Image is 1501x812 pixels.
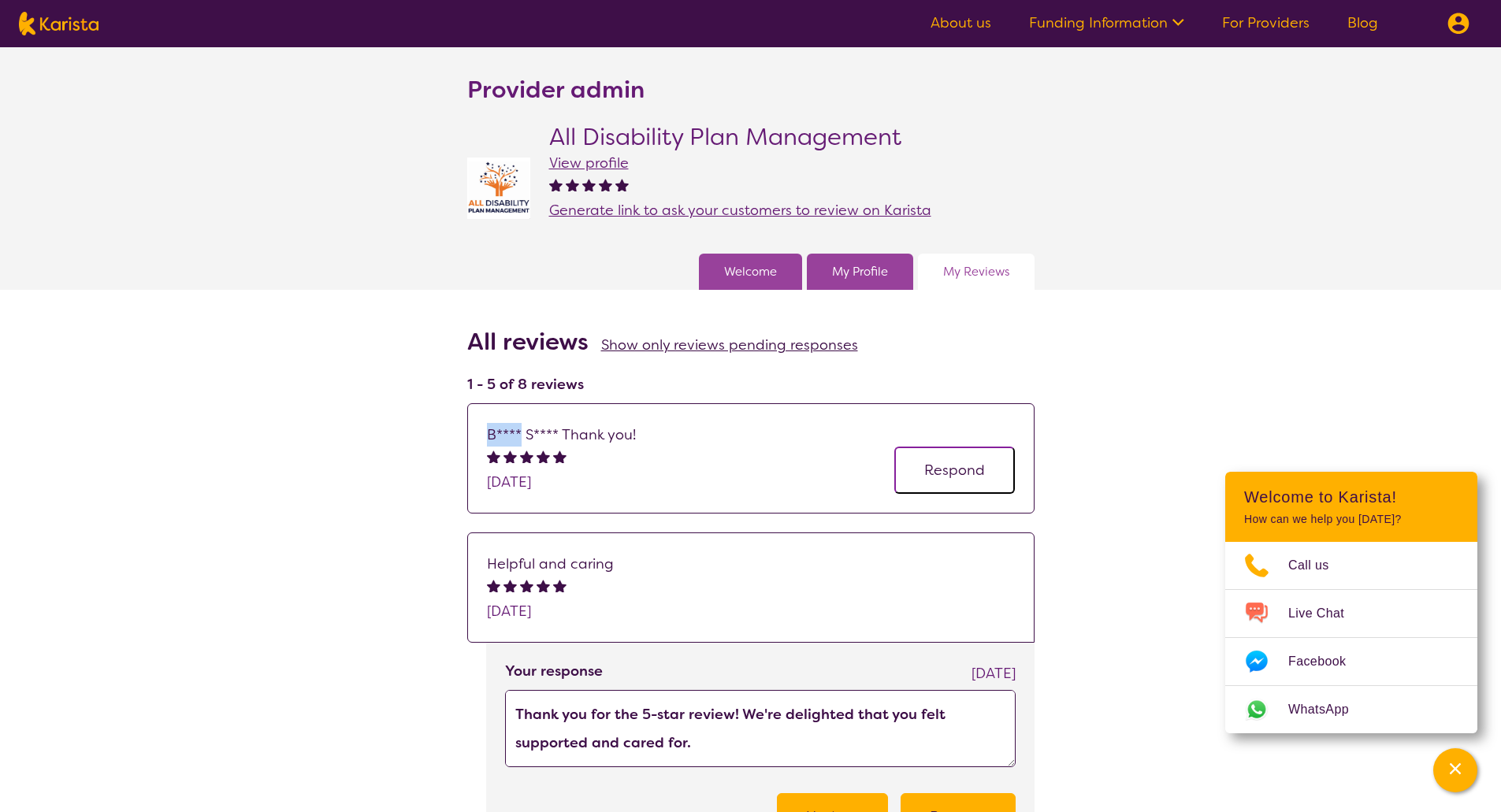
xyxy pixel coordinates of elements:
img: fullstar [549,178,563,191]
img: fullstar [520,450,533,463]
button: Respond [894,447,1015,494]
img: fullstar [487,579,500,592]
a: Funding Information [1029,13,1184,32]
img: fullstar [537,450,550,463]
button: Channel Menu [1433,748,1477,792]
img: fullstar [566,178,579,191]
textarea: Thank you for the 5-star review! We're delighted that you felt supported and cared for. We're alw... [505,690,1016,767]
span: Call us [1288,554,1348,577]
img: menu [1447,13,1469,35]
a: Show only reviews pending responses [601,336,858,354]
a: My Reviews [943,260,1009,284]
ul: Choose channel [1225,542,1477,733]
a: About us [931,13,991,32]
img: Karista logo [19,12,98,35]
span: Facebook [1288,650,1365,673]
h4: 1 - 5 of 8 reviews [467,375,1035,394]
a: Generate link to ask your customers to review on Karista [549,198,931,222]
img: fullstar [487,450,500,463]
a: View profile [549,154,629,172]
a: My Profile [832,260,888,284]
div: [DATE] [972,662,1016,685]
span: WhatsApp [1288,698,1368,721]
h2: Welcome to Karista! [1244,488,1458,506]
span: Live Chat [1288,602,1363,625]
h2: All Disability Plan Management [549,123,931,151]
img: fullstar [599,178,612,191]
img: fullstar [503,450,517,463]
img: fullstar [537,579,550,592]
img: at5vqv0lot2lggohlylh.jpg [467,158,530,219]
div: [DATE] [487,470,570,494]
img: fullstar [615,178,629,191]
img: fullstar [503,579,517,592]
img: fullstar [553,579,567,592]
a: Welcome [724,260,777,284]
p: How can we help you [DATE]? [1244,513,1458,526]
div: [DATE] [487,599,570,623]
img: fullstar [520,579,533,592]
img: fullstar [582,178,596,191]
span: Generate link to ask your customers to review on Karista [549,201,931,220]
h4: Your response [505,662,603,680]
div: Channel Menu [1225,472,1477,733]
a: For Providers [1222,13,1310,32]
a: Blog [1347,13,1378,32]
img: fullstar [553,450,567,463]
h2: All reviews [467,328,589,356]
a: Web link opens in a new tab. [1225,686,1477,733]
p: Helpful and caring [487,552,1015,576]
h2: Provider admin [467,76,645,104]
